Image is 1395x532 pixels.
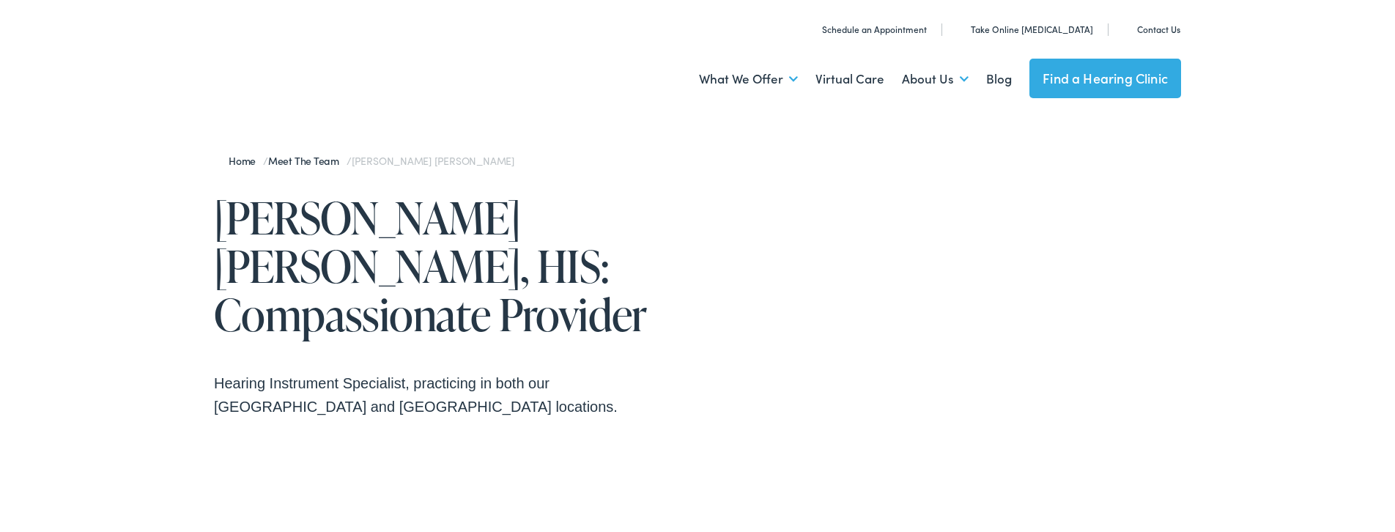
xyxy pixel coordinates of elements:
span: / / [229,153,514,168]
a: About Us [902,52,969,106]
img: utility icon [1121,22,1131,37]
a: What We Offer [699,52,798,106]
img: utility icon [955,22,965,37]
a: Meet the Team [268,153,347,168]
a: Home [229,153,263,168]
span: [PERSON_NAME] [PERSON_NAME] [352,153,514,168]
img: utility icon [806,22,816,37]
a: Take Online [MEDICAL_DATA] [955,23,1093,35]
a: Virtual Care [815,52,884,106]
a: Find a Hearing Clinic [1029,59,1181,98]
h1: [PERSON_NAME] [PERSON_NAME], HIS: Compassionate Provider [214,193,697,339]
a: Contact Us [1121,23,1180,35]
p: Hearing Instrument Specialist, practicing in both our [GEOGRAPHIC_DATA] and [GEOGRAPHIC_DATA] loc... [214,372,697,418]
a: Schedule an Appointment [806,23,927,35]
a: Blog [986,52,1012,106]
